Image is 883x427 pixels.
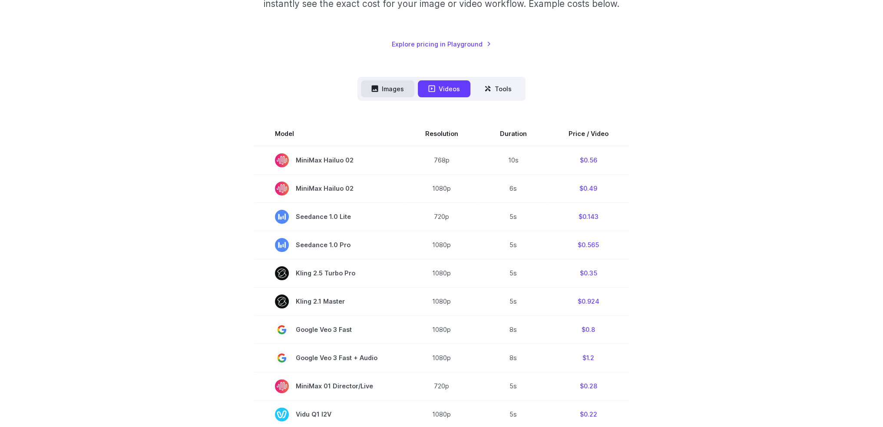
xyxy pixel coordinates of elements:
span: Vidu Q1 I2V [275,407,384,421]
td: 5s [479,231,548,259]
td: $0.8 [548,315,629,344]
th: Model [254,122,404,146]
td: 6s [479,174,548,202]
th: Resolution [404,122,479,146]
td: 10s [479,146,548,175]
td: 1080p [404,315,479,344]
th: Price / Video [548,122,629,146]
td: $0.49 [548,174,629,202]
span: Seedance 1.0 Pro [275,238,384,252]
button: Videos [418,80,470,97]
td: 1080p [404,174,479,202]
td: $0.35 [548,259,629,287]
span: MiniMax Hailuo 02 [275,182,384,195]
td: 5s [479,259,548,287]
span: Kling 2.1 Master [275,295,384,308]
td: 5s [479,372,548,400]
span: Google Veo 3 Fast [275,323,384,337]
td: 8s [479,344,548,372]
td: $0.56 [548,146,629,175]
td: $1.2 [548,344,629,372]
a: Explore pricing in Playground [392,39,491,49]
td: 8s [479,315,548,344]
span: Seedance 1.0 Lite [275,210,384,224]
span: Kling 2.5 Turbo Pro [275,266,384,280]
td: $0.143 [548,202,629,231]
button: Images [361,80,414,97]
td: $0.565 [548,231,629,259]
span: MiniMax 01 Director/Live [275,379,384,393]
td: 5s [479,287,548,315]
td: $0.28 [548,372,629,400]
td: 1080p [404,287,479,315]
td: 768p [404,146,479,175]
td: 1080p [404,259,479,287]
th: Duration [479,122,548,146]
span: Google Veo 3 Fast + Audio [275,351,384,365]
td: 5s [479,202,548,231]
button: Tools [474,80,522,97]
span: MiniMax Hailuo 02 [275,153,384,167]
td: 720p [404,372,479,400]
td: 1080p [404,344,479,372]
td: 720p [404,202,479,231]
td: $0.924 [548,287,629,315]
td: 1080p [404,231,479,259]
